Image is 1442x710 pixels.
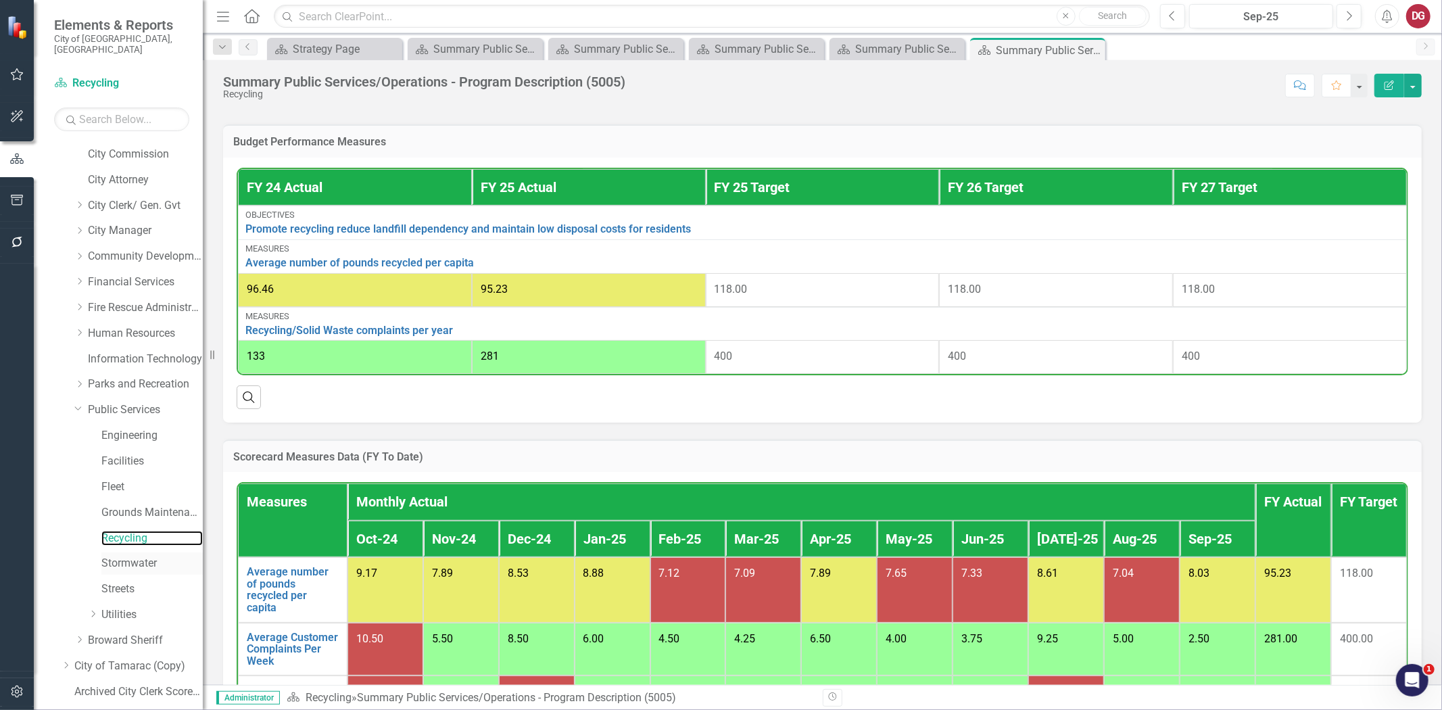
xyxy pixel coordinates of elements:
a: Recycling [306,691,352,704]
input: Search Below... [54,108,189,131]
span: 118.00 [1340,567,1373,579]
div: Summary Public Services/Operations - Program Description (5005) [357,691,676,704]
small: City of [GEOGRAPHIC_DATA], [GEOGRAPHIC_DATA] [54,33,189,55]
span: 95.23 [481,283,508,295]
div: Summary Public Services/Operations - Program Description (5005) [996,42,1102,59]
div: Strategy Page [293,41,399,57]
button: DG [1406,4,1431,28]
span: 7.33 [961,567,982,579]
a: City Commission [88,147,203,162]
span: 6.50 [810,632,831,645]
span: 2.50 [1188,632,1209,645]
a: Summary Public Services/Fleet Management (5080) [692,41,821,57]
td: Double-Click to Edit Right Click for Context Menu [238,557,347,622]
span: 8.03 [1188,567,1209,579]
a: Public Services [88,402,203,418]
h3: Budget Performance Measures [233,136,1412,148]
span: 281.00 [1264,632,1297,645]
div: Sep-25 [1194,9,1328,25]
span: 4.50 [659,632,680,645]
span: 133 [247,350,265,362]
a: Financial Services [88,275,203,290]
div: Summary Public Services/Fleet Management (5080) [715,41,821,57]
a: Facilities [101,454,203,469]
span: 400 [715,350,733,362]
a: Parks and Recreation [88,377,203,392]
div: Summary Public Services/Facility Management - Program Description (5040) [574,41,680,57]
span: 3.75 [961,632,982,645]
td: Double-Click to Edit Right Click for Context Menu [238,239,1407,273]
a: Average Customer Complaints Per Week [247,632,339,667]
a: Summary Public Services/Grounds Maintenance - Program Description (5090) [833,41,961,57]
div: » [287,690,813,706]
h3: Scorecard Measures Data (FY To Date) [233,451,1412,463]
span: 7.89 [432,567,453,579]
span: 118.00 [948,283,981,295]
a: Stormwater [101,556,203,571]
a: Recycling [54,76,189,91]
span: 7.12 [659,567,680,579]
span: 7.89 [810,567,831,579]
a: Promote recycling reduce landfill dependency and maintain low disposal costs for residents [245,223,1399,235]
button: Search [1079,7,1147,26]
span: 400 [948,350,966,362]
img: ClearPoint Strategy [7,16,30,39]
span: 8.50 [508,632,529,645]
a: Grounds Maintenance [101,505,203,521]
span: 4.00 [886,632,907,645]
td: Double-Click to Edit Right Click for Context Menu [238,307,1407,341]
div: Measures [245,312,1399,321]
a: Summary Public Services/Facility Management - Program Description (5040) [552,41,680,57]
td: Double-Click to Edit Right Click for Context Menu [238,623,347,676]
a: City Clerk/ Gen. Gvt [88,198,203,214]
a: Recycling/Solid Waste complaints per year [245,325,1399,337]
div: Summary Public Services Engineering - Program Description (5002/6002) [433,41,539,57]
a: City Manager [88,223,203,239]
span: Elements & Reports [54,17,189,33]
input: Search ClearPoint... [274,5,1150,28]
a: Average number of pounds recycled per capita [247,566,339,613]
a: City Attorney [88,172,203,188]
span: Search [1098,10,1127,21]
span: 5.50 [432,632,453,645]
span: 118.00 [1182,283,1215,295]
iframe: Intercom live chat [1396,664,1428,696]
span: 5.00 [1113,632,1134,645]
span: 8.53 [508,567,529,579]
button: Sep-25 [1189,4,1333,28]
span: 9.25 [1037,632,1058,645]
div: Summary Public Services/Grounds Maintenance - Program Description (5090) [855,41,961,57]
td: Double-Click to Edit Right Click for Context Menu [238,206,1407,239]
span: 118.00 [715,283,748,295]
a: Archived City Clerk Scorecard [74,684,203,700]
div: Measures [245,244,1399,254]
a: Engineering [101,428,203,444]
div: Recycling [223,89,625,99]
span: 9.17 [356,567,377,579]
span: 6.00 [583,632,604,645]
span: 400 [1182,350,1200,362]
a: Utilities [101,607,203,623]
span: 10.50 [356,632,383,645]
span: 7.04 [1113,567,1134,579]
span: 95.23 [1264,567,1291,579]
a: Community Development [88,249,203,264]
span: 400.00 [1340,632,1373,645]
a: Strategy Page [270,41,399,57]
span: 281 [481,350,499,362]
span: 96.46 [247,283,274,295]
a: Fleet [101,479,203,495]
span: 7.09 [734,567,755,579]
span: Administrator [216,691,280,705]
div: Summary Public Services/Operations - Program Description (5005) [223,74,625,89]
a: Recycling [101,531,203,546]
a: Summary Public Services Engineering - Program Description (5002/6002) [411,41,539,57]
span: 1 [1424,664,1435,675]
a: Human Resources [88,326,203,341]
a: Fire Rescue Administration [88,300,203,316]
span: 8.88 [583,567,604,579]
div: Objectives [245,210,1399,220]
a: Information Technology [88,352,203,367]
a: Streets [101,582,203,597]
